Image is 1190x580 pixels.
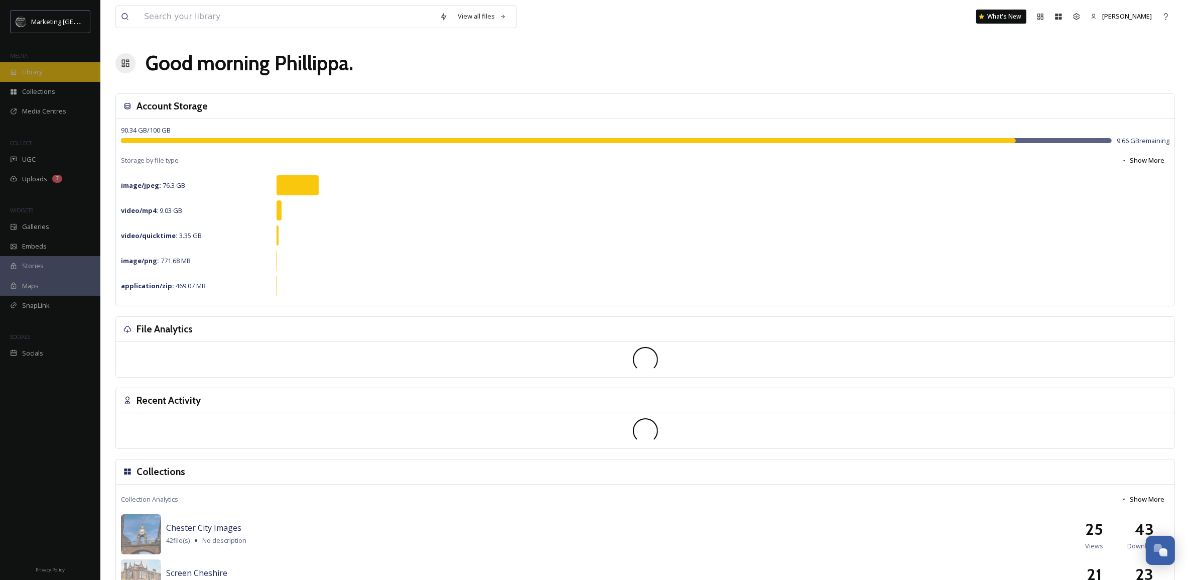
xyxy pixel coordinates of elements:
span: Socials [22,349,43,358]
button: Show More [1116,151,1169,170]
span: Collection Analytics [121,495,178,504]
a: [PERSON_NAME] [1086,7,1157,26]
span: Media Centres [22,106,66,116]
strong: image/png : [121,256,159,265]
button: Show More [1116,490,1169,509]
span: 771.68 MB [121,256,191,265]
button: Open Chat [1146,536,1175,565]
span: Embeds [22,242,47,251]
span: Collections [22,87,55,96]
span: Storage by file type [121,156,179,165]
h1: Good morning Phillippa . [146,48,353,78]
span: MEDIA [10,52,28,59]
h3: File Analytics [137,322,193,336]
strong: application/zip : [121,281,174,290]
span: 76.3 GB [121,181,185,190]
input: Search your library [139,6,435,28]
span: 9.66 GB remaining [1117,136,1169,146]
span: Downloads [1127,541,1161,551]
strong: image/jpeg : [121,181,161,190]
span: Stories [22,261,44,271]
h2: 43 [1135,517,1154,541]
strong: video/quicktime : [121,231,178,240]
span: Views [1085,541,1103,551]
a: View all files [453,7,511,26]
span: COLLECT [10,139,32,147]
h2: 25 [1085,517,1103,541]
span: WIDGETS [10,206,33,214]
span: Library [22,67,42,77]
a: Privacy Policy [36,563,65,575]
span: UGC [22,155,36,164]
span: Screen Cheshire [166,567,227,578]
h3: Recent Activity [137,393,201,408]
span: 9.03 GB [121,206,182,215]
span: 42 file(s) [166,536,190,545]
span: 469.07 MB [121,281,206,290]
span: No description [202,536,246,545]
div: 7 [52,175,62,183]
span: 3.35 GB [121,231,202,240]
span: [PERSON_NAME] [1102,12,1152,21]
img: MC-Logo-01.svg [16,17,26,27]
span: SnapLink [22,301,50,310]
span: Maps [22,281,39,291]
h3: Collections [137,465,185,479]
strong: video/mp4 : [121,206,158,215]
span: Marketing [GEOGRAPHIC_DATA] [31,17,126,26]
span: Chester City Images [166,522,241,533]
h3: Account Storage [137,99,208,113]
a: What's New [976,10,1026,24]
span: 90.34 GB / 100 GB [121,126,171,135]
span: SOCIALS [10,333,30,340]
span: Privacy Policy [36,566,65,573]
span: Galleries [22,222,49,231]
span: Uploads [22,174,47,184]
img: Commercial_Photographer_Chester_Ioan_Said_Photography_143.jpg [121,514,161,554]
